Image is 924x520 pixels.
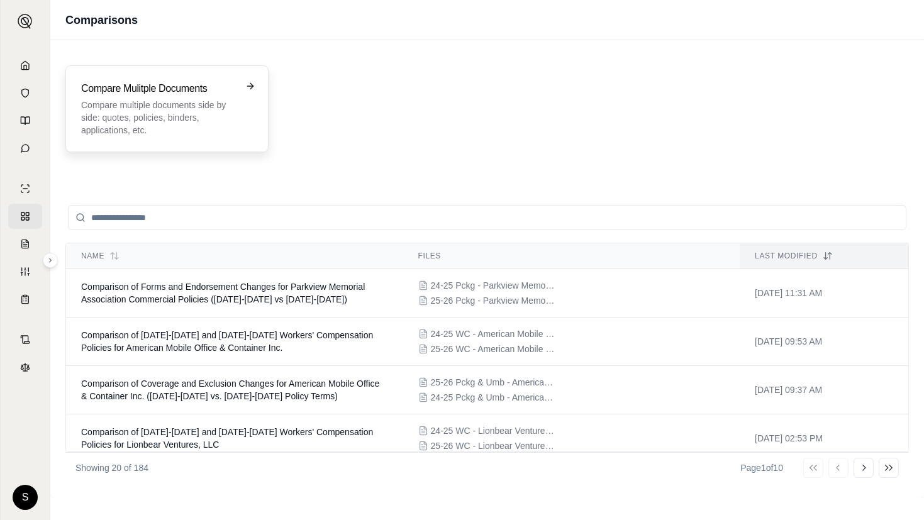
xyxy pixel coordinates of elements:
[403,243,740,269] th: Files
[75,462,148,474] p: Showing 20 of 184
[431,343,557,355] span: 25-26 WC - American Mobile Office, Inc..pdf
[81,99,235,136] p: Compare multiple documents side by side: quotes, policies, binders, applications, etc.
[13,9,38,34] button: Expand sidebar
[81,427,373,450] span: Comparison of 2024-2025 and 2025-2026 Workers' Compensation Policies for Lionbear Ventures, LLC
[81,330,373,353] span: Comparison of 2024-2025 and 2025-2026 Workers' Compensation Policies for American Mobile Office &...
[431,376,557,389] span: 25-26 Pckg & Umb - American Mobile Office, Inc..pdf
[431,391,557,404] span: 24-25 Pckg & Umb - American Mobile Office, Inc..pdf
[431,294,557,307] span: 25-26 Pckg - Parkview Memorial Association.pdf
[81,379,379,401] span: Comparison of Coverage and Exclusion Changes for American Mobile Office & Container Inc. (2024-20...
[8,204,42,229] a: Policy Comparisons
[8,287,42,312] a: Coverage Table
[8,136,42,161] a: Chat
[8,53,42,78] a: Home
[8,80,42,106] a: Documents Vault
[431,440,557,452] span: 25-26 WC - Lionbear Ventures, LLC.pdf
[740,366,908,414] td: [DATE] 09:37 AM
[431,328,557,340] span: 24-25 WC - American Mobile Office, Inc..pdf
[8,259,42,284] a: Custom Report
[13,485,38,510] div: S
[740,462,783,474] div: Page 1 of 10
[81,282,365,304] span: Comparison of Forms and Endorsement Changes for Parkview Memorial Association Commercial Policies...
[81,251,388,261] div: Name
[431,279,557,292] span: 24-25 Pckg - Parkview Memorial Association.pdf
[81,81,235,96] h3: Compare Mulitple Documents
[431,424,557,437] span: 24-25 WC - Lionbear Ventures, LLC.pdf
[755,251,893,261] div: Last modified
[740,269,908,318] td: [DATE] 11:31 AM
[65,11,138,29] h1: Comparisons
[8,108,42,133] a: Prompt Library
[740,414,908,463] td: [DATE] 02:53 PM
[8,176,42,201] a: Single Policy
[43,253,58,268] button: Expand sidebar
[18,14,33,29] img: Expand sidebar
[8,327,42,352] a: Contract Analysis
[8,231,42,257] a: Claim Coverage
[740,318,908,366] td: [DATE] 09:53 AM
[8,355,42,380] a: Legal Search Engine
